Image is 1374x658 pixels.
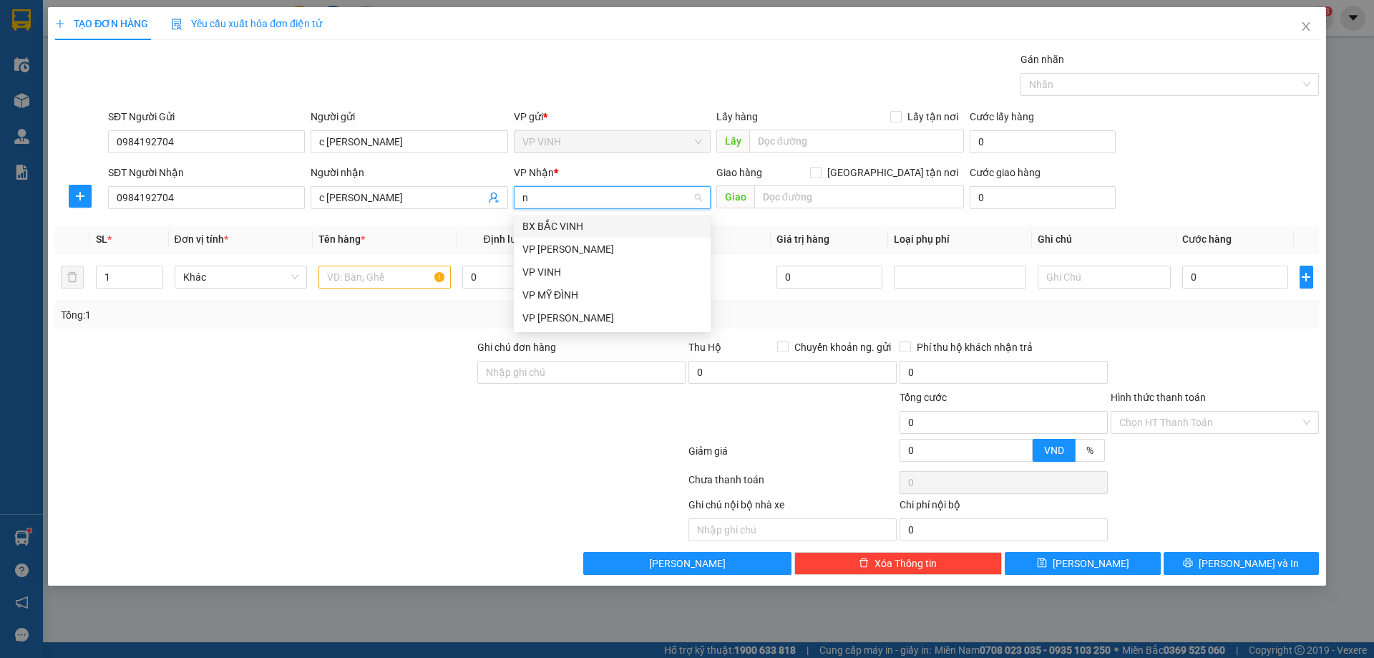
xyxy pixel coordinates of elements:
[716,130,749,153] span: Lấy
[970,186,1116,209] input: Cước giao hàng
[716,167,762,178] span: Giao hàng
[514,215,711,238] div: BX BẮC VINH
[754,185,964,208] input: Dọc đường
[171,19,182,30] img: icon
[96,233,107,245] span: SL
[1111,392,1206,403] label: Hình thức thanh toán
[716,111,758,122] span: Lấy hàng
[1037,558,1047,569] span: save
[514,238,711,261] div: VP NGỌC HỒI
[1053,556,1129,571] span: [PERSON_NAME]
[514,109,711,125] div: VP gửi
[1164,552,1319,575] button: printer[PERSON_NAME] và In
[61,266,84,289] button: delete
[1183,558,1193,569] span: printer
[477,361,686,384] input: Ghi chú đơn hàng
[688,497,897,518] div: Ghi chú nội bộ nhà xe
[69,185,92,208] button: plus
[1300,266,1313,289] button: plus
[69,190,91,202] span: plus
[902,109,964,125] span: Lấy tận nơi
[522,264,702,280] div: VP VINH
[1086,445,1093,456] span: %
[688,342,721,353] span: Thu Hộ
[1199,556,1299,571] span: [PERSON_NAME] và In
[522,241,702,257] div: VP [PERSON_NAME]
[55,19,65,29] span: plus
[749,130,964,153] input: Dọc đường
[911,339,1038,355] span: Phí thu hộ khách nhận trả
[970,130,1116,153] input: Cước lấy hàng
[522,310,702,326] div: VP [PERSON_NAME]
[687,472,898,497] div: Chưa thanh toán
[1044,445,1064,456] span: VND
[488,192,500,203] span: user-add
[171,18,322,29] span: Yêu cầu xuất hóa đơn điện tử
[175,233,228,245] span: Đơn vị tính
[311,109,507,125] div: Người gửi
[583,552,791,575] button: [PERSON_NAME]
[522,287,702,303] div: VP MỸ ĐÌNH
[477,342,556,353] label: Ghi chú đơn hàng
[183,266,298,288] span: Khác
[900,497,1108,518] div: Chi phí nội bộ
[822,165,964,180] span: [GEOGRAPHIC_DATA] tận nơi
[61,307,530,323] div: Tổng: 1
[108,165,305,180] div: SĐT Người Nhận
[794,552,1003,575] button: deleteXóa Thông tin
[1005,552,1160,575] button: save[PERSON_NAME]
[1038,266,1170,289] input: Ghi Chú
[859,558,869,569] span: delete
[55,18,148,29] span: TẠO ĐƠN HÀNG
[108,109,305,125] div: SĐT Người Gửi
[514,167,554,178] span: VP Nhận
[789,339,897,355] span: Chuyển khoản ng. gửi
[1032,226,1176,253] th: Ghi chú
[522,218,702,234] div: BX BẮC VINH
[716,185,754,208] span: Giao
[318,233,365,245] span: Tên hàng
[776,266,883,289] input: 0
[483,233,534,245] span: Định lượng
[970,111,1034,122] label: Cước lấy hàng
[1286,7,1326,47] button: Close
[514,284,711,306] div: VP MỸ ĐÌNH
[900,392,947,403] span: Tổng cước
[311,165,507,180] div: Người nhận
[522,131,702,153] span: VP VINH
[649,556,726,571] span: [PERSON_NAME]
[318,266,451,289] input: VD: Bàn, Ghế
[1300,271,1312,283] span: plus
[514,306,711,329] div: VP THANH CHƯƠNG
[688,518,897,541] input: Nhập ghi chú
[776,233,829,245] span: Giá trị hàng
[1300,21,1312,32] span: close
[888,226,1032,253] th: Loại phụ phí
[874,556,937,571] span: Xóa Thông tin
[687,443,898,468] div: Giảm giá
[1182,233,1232,245] span: Cước hàng
[1020,54,1064,65] label: Gán nhãn
[970,167,1041,178] label: Cước giao hàng
[514,261,711,284] div: VP VINH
